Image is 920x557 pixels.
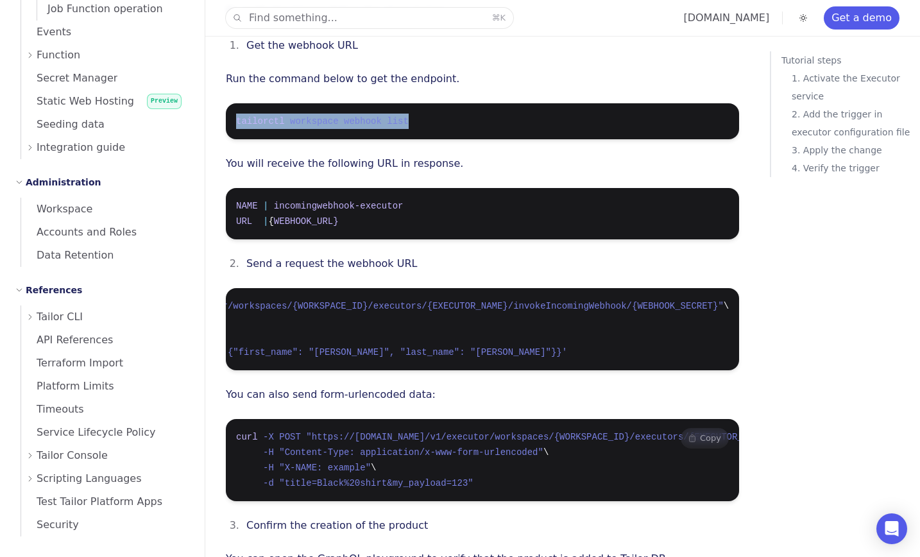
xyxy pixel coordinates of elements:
span: Data Retention [21,249,114,261]
span: "Content-Type: application/x-www-form-urlencoded" [279,447,543,458]
span: Scripting Languages [37,470,142,488]
span: -X [263,432,274,442]
span: '{"title": "Black shirt", "full_name": {"first_name": "[PERSON_NAME]", "last_name": "[PERSON_NAME... [17,347,567,357]
span: POST [279,432,301,442]
span: Static Web Hosting [21,95,134,107]
a: Platform Limits [21,375,189,398]
span: Workspace [21,203,92,215]
a: Workspace [21,198,189,221]
a: Static Web HostingPreview [21,90,189,113]
a: Data Retention [21,244,189,267]
li: Confirm the creation of the product [243,517,739,535]
span: WEBHOOK_URL} [274,216,339,227]
a: 2. Add the trigger in executor configuration file [792,105,915,141]
span: workspace [290,116,339,126]
span: Tailor Console [37,447,108,465]
span: Terraform Import [21,357,123,369]
a: 3. Apply the change [792,141,915,159]
p: You will receive the following URL in response. [226,155,739,173]
h2: Administration [26,175,101,190]
a: Get a demo [824,6,899,30]
span: Test Tailor Platform Apps [21,495,162,508]
span: \ [371,463,376,473]
button: Find something...⌘K [226,8,513,28]
span: Seeding data [21,118,105,130]
span: URL [236,216,252,227]
h2: References [26,282,82,298]
span: -H [263,463,274,473]
p: You can also send form-urlencoded data: [226,386,739,404]
span: Events [21,26,71,38]
a: 1. Activate the Executor service [792,69,915,105]
span: Service Lifecycle Policy [21,426,156,438]
span: "https://[DOMAIN_NAME]/v1/executor/workspaces/{WORKSPACE_ID}/executors/{EXECUTOR_NAME}/invokeInco... [44,301,724,311]
span: Accounts and Roles [21,226,137,238]
span: Preview [147,94,182,109]
a: Events [21,21,189,44]
a: Terraform Import [21,352,189,375]
span: { [268,216,273,227]
span: Tailor CLI [37,308,83,326]
span: NAME [236,201,258,211]
span: "X-NAME: example" [279,463,371,473]
span: \ [543,447,549,458]
span: Timeouts [21,403,84,415]
span: curl [236,432,258,442]
p: Run the command below to get the endpoint. [226,70,739,88]
span: API References [21,334,113,346]
span: Platform Limits [21,380,114,392]
li: Get the webhook URL [243,37,739,55]
span: "title=Black%20shirt&my_payload=123" [279,478,473,488]
a: Timeouts [21,398,189,421]
span: Integration guide [37,139,125,157]
a: Tutorial steps [781,51,915,69]
span: Security [21,518,79,531]
button: Toggle dark mode [796,10,811,26]
kbd: K [500,13,506,22]
span: | [263,201,268,211]
span: -d [263,478,274,488]
span: webhook [344,116,382,126]
a: Security [21,513,189,536]
a: Accounts and Roles [21,221,189,244]
a: Service Lifecycle Policy [21,421,189,444]
div: Open Intercom Messenger [876,513,907,544]
span: Job Function operation [37,3,163,15]
kbd: ⌘ [491,13,500,22]
a: Secret Manager [21,67,189,90]
span: incomingwebhook-executor [274,201,404,211]
li: Send a request the webhook URL [243,255,739,273]
a: Seeding data [21,113,189,136]
button: Copy [681,428,729,449]
a: Test Tailor Platform Apps [21,490,189,513]
span: -H [263,447,274,458]
a: [DOMAIN_NAME] [683,12,769,24]
span: tailorctl [236,116,285,126]
a: API References [21,329,189,352]
span: Secret Manager [21,72,117,84]
span: | [263,216,268,227]
span: list [387,116,409,126]
span: Function [37,46,80,64]
a: 4. Verify the trigger [792,159,915,177]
